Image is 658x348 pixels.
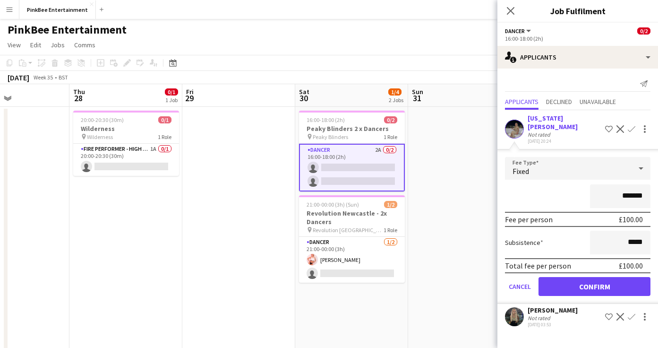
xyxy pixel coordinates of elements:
a: Edit [26,39,45,51]
a: View [4,39,25,51]
span: 1/2 [384,201,397,208]
span: Edit [30,41,41,49]
app-card-role: Dancer1/221:00-00:00 (3h)[PERSON_NAME] [299,237,405,283]
span: Revolution [GEOGRAPHIC_DATA] [313,226,384,234]
span: 20:00-20:30 (30m) [81,116,124,123]
span: 0/1 [158,116,171,123]
span: 1 Role [158,133,171,140]
div: 2 Jobs [389,96,403,104]
span: Peaky Blinders [313,133,348,140]
h3: Wilderness [73,124,179,133]
div: [DATE] 20:24 [528,138,601,144]
span: 16:00-18:00 (2h) [307,116,345,123]
div: £100.00 [619,215,643,224]
span: Week 35 [31,74,55,81]
span: 31 [410,93,423,104]
span: Sun [412,87,423,96]
div: Not rated [528,131,552,138]
span: Applicants [505,98,538,105]
span: 1 Role [384,226,397,234]
span: View [8,41,21,49]
h1: PinkBee Entertainment [8,23,127,37]
span: Unavailable [580,98,616,105]
div: [DATE] [8,73,29,82]
app-job-card: 21:00-00:00 (3h) (Sun)1/2Revolution Newcastle - 2x Dancers Revolution [GEOGRAPHIC_DATA]1 RoleDanc... [299,195,405,283]
button: Dancer [505,27,532,35]
h3: Peaky Blinders 2 x Dancers [299,124,405,133]
div: 16:00-18:00 (2h) [505,35,650,42]
span: 30 [298,93,309,104]
span: 0/1 [165,88,178,96]
span: 28 [72,93,85,104]
div: [US_STATE][PERSON_NAME] [528,114,601,131]
button: Confirm [538,277,650,296]
span: Declined [546,98,572,105]
span: Fixed [513,166,529,176]
span: 1 Role [384,133,397,140]
div: [PERSON_NAME] [528,306,578,314]
app-card-role: Fire Performer - High End1A0/120:00-20:30 (30m) [73,144,179,176]
span: 0/2 [637,27,650,35]
div: 1 Job [165,96,178,104]
button: Cancel [505,277,535,296]
span: Jobs [51,41,65,49]
span: Comms [74,41,95,49]
h3: Revolution Newcastle - 2x Dancers [299,209,405,226]
span: Thu [73,87,85,96]
span: Dancer [505,27,525,35]
app-job-card: 20:00-20:30 (30m)0/1Wilderness Wilderness1 RoleFire Performer - High End1A0/120:00-20:30 (30m) [73,111,179,176]
h3: Job Fulfilment [497,5,658,17]
div: Total fee per person [505,261,571,270]
span: Wilderness [87,133,113,140]
a: Jobs [47,39,68,51]
button: PinkBee Entertainment [19,0,96,19]
label: Subsistence [505,238,543,247]
app-card-role: Dancer2A0/216:00-18:00 (2h) [299,144,405,191]
span: Fri [186,87,194,96]
app-job-card: 16:00-18:00 (2h)0/2Peaky Blinders 2 x Dancers Peaky Blinders1 RoleDancer2A0/216:00-18:00 (2h) [299,111,405,191]
div: BST [59,74,68,81]
span: Sat [299,87,309,96]
div: £100.00 [619,261,643,270]
div: Not rated [528,314,552,322]
a: Comms [70,39,99,51]
span: 21:00-00:00 (3h) (Sun) [307,201,359,208]
span: 29 [185,93,194,104]
span: 0/2 [384,116,397,123]
div: [DATE] 03:53 [528,322,578,328]
span: 1/4 [388,88,402,96]
div: Fee per person [505,215,553,224]
div: Applicants [497,46,658,69]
